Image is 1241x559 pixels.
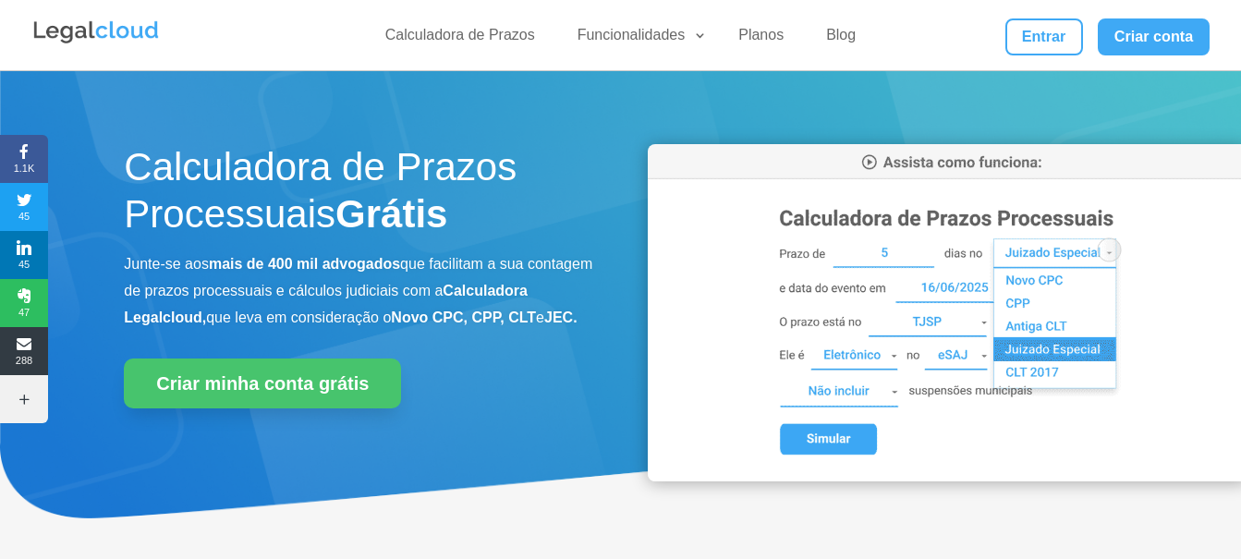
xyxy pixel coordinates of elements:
[374,26,546,53] a: Calculadora de Prazos
[124,251,593,331] p: Junte-se aos que facilitam a sua contagem de prazos processuais e cálculos judiciais com a que le...
[815,26,867,53] a: Blog
[727,26,795,53] a: Planos
[124,283,528,325] b: Calculadora Legalcloud,
[31,33,161,49] a: Logo da Legalcloud
[31,18,161,46] img: Legalcloud Logo
[544,310,578,325] b: JEC.
[335,192,447,236] strong: Grátis
[209,256,400,272] b: mais de 400 mil advogados
[1098,18,1211,55] a: Criar conta
[124,144,593,247] h1: Calculadora de Prazos Processuais
[1005,18,1083,55] a: Entrar
[391,310,536,325] b: Novo CPC, CPP, CLT
[124,358,401,408] a: Criar minha conta grátis
[566,26,708,53] a: Funcionalidades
